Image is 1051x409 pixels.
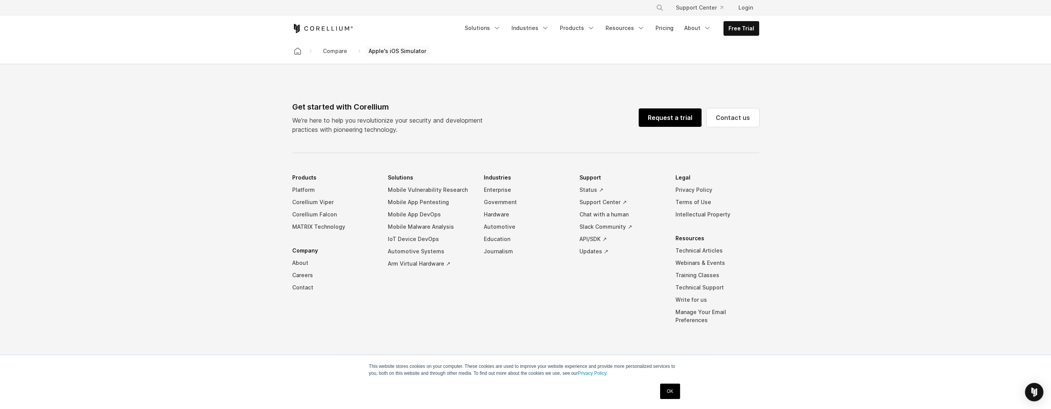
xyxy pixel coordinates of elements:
a: Free Trial [724,22,759,35]
div: Navigation Menu [647,1,759,15]
a: Mobile App DevOps [388,208,472,221]
a: Mobile Vulnerability Research [388,184,472,196]
a: Mobile App Pentesting [388,196,472,208]
p: This website stores cookies on your computer. These cookies are used to improve your website expe... [369,363,682,377]
span: Apple's iOS Simulator [366,46,429,57]
a: Corellium Falcon [292,208,376,221]
a: Request a trial [639,108,702,127]
a: Support Center ↗ [579,196,663,208]
a: About [292,257,376,269]
a: Manage Your Email Preferences [675,306,759,326]
a: Chat with a human [579,208,663,221]
a: Corellium Viper [292,196,376,208]
p: We’re here to help you revolutionize your security and development practices with pioneering tech... [292,116,489,134]
a: Mobile Malware Analysis [388,221,472,233]
a: Privacy Policy. [578,371,607,376]
span: Compare [320,46,350,57]
a: Privacy Policy [675,184,759,196]
a: Pricing [651,21,678,35]
a: Compare [317,44,353,58]
a: Corellium home [291,46,305,57]
a: Journalism [484,245,568,258]
a: Write for us [675,294,759,306]
a: Resources [601,21,649,35]
a: Products [555,21,599,35]
a: Status ↗ [579,184,663,196]
div: Navigation Menu [460,21,759,36]
a: Terms of Use [675,196,759,208]
a: Solutions [460,21,505,35]
a: Technical Support [675,281,759,294]
a: API/SDK ↗ [579,233,663,245]
a: Automotive [484,221,568,233]
a: Corellium Home [292,24,353,33]
a: Hardware [484,208,568,221]
a: Training Classes [675,269,759,281]
div: Open Intercom Messenger [1025,383,1043,401]
a: Login [732,1,759,15]
a: Webinars & Events [675,257,759,269]
a: Platform [292,184,376,196]
a: Contact us [707,108,759,127]
a: Support Center [670,1,729,15]
a: Technical Articles [675,244,759,257]
a: Automotive Systems [388,245,472,258]
button: Search [653,1,667,15]
a: Enterprise [484,184,568,196]
a: Careers [292,269,376,281]
a: Arm Virtual Hardware ↗ [388,258,472,270]
a: Government [484,196,568,208]
a: Slack Community ↗ [579,221,663,233]
a: OK [660,384,680,399]
div: Navigation Menu [292,171,759,338]
a: Education [484,233,568,245]
a: Contact [292,281,376,294]
a: Updates ↗ [579,245,663,258]
a: MATRIX Technology [292,221,376,233]
a: Intellectual Property [675,208,759,221]
a: About [680,21,716,35]
a: Industries [507,21,554,35]
a: IoT Device DevOps [388,233,472,245]
div: Get started with Corellium [292,101,489,113]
